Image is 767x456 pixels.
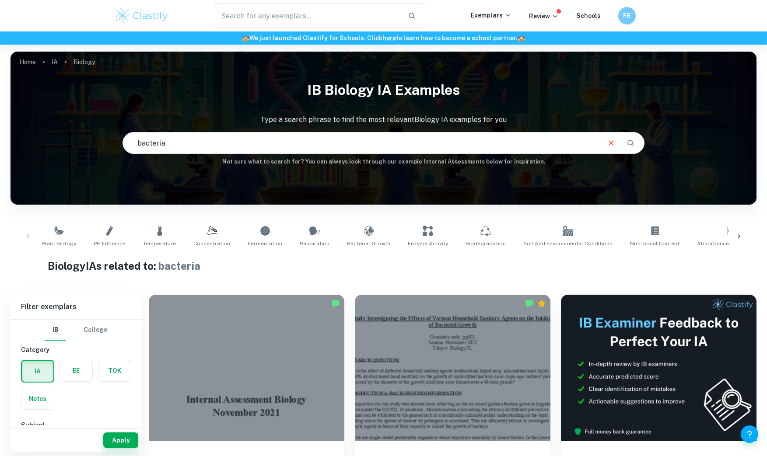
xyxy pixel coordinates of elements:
h6: Category [21,345,131,355]
span: Respiration [300,240,329,247]
span: 🏫 [518,35,525,42]
a: IA [52,56,58,68]
h1: Biology IAs related to: [48,258,719,274]
button: EE [60,360,92,381]
span: Plant Biology [42,240,76,247]
input: E.g. photosynthesis, coffee and protein, HDI and diabetes... [123,131,600,155]
span: Enzyme Activity [408,240,448,247]
button: Notes [21,388,54,409]
button: IB [45,320,66,341]
img: Clastify logo [114,7,170,24]
button: FR [618,7,636,24]
p: Biology [74,57,95,67]
img: Thumbnail [561,295,756,441]
button: Clear [603,135,620,151]
div: Filter type choice [45,320,107,341]
button: TOK [98,360,131,381]
h6: We just launched Clastify for Schools. Click to learn how to become a school partner. [2,33,765,43]
button: IA [22,361,53,382]
h6: Subject [21,420,131,430]
div: Premium [537,299,546,308]
h6: FR [622,11,632,21]
img: Marked [525,299,534,308]
p: Review [529,11,559,21]
a: Schools [576,12,601,19]
span: pH Influence [94,240,126,247]
img: Marked [331,299,340,308]
span: Soil and Environmental Conditions [523,240,613,247]
h6: Filter exemplars [11,295,142,319]
span: Temperature [143,240,176,247]
h1: IB Biology IA examples [11,76,756,104]
span: Concentration [193,240,230,247]
a: here [382,35,396,42]
button: Help and Feedback [741,425,758,443]
input: Search for any exemplars... [215,3,401,28]
span: bacteria [158,260,200,272]
h6: Not sure what to search for? You can always look through our example Internal Assessments below f... [11,157,756,166]
button: College [84,320,107,341]
button: Apply [103,432,138,448]
span: Fermentation [248,240,282,247]
p: Type a search phrase to find the most relevant Biology IA examples for you [11,115,756,125]
p: Exemplars [471,10,511,20]
span: Biodegradation [466,240,506,247]
button: Search [623,136,638,150]
span: 🏫 [242,35,249,42]
span: Nutritional Content [630,240,679,247]
a: Home [19,56,36,68]
span: Bacterial Growth [347,240,390,247]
